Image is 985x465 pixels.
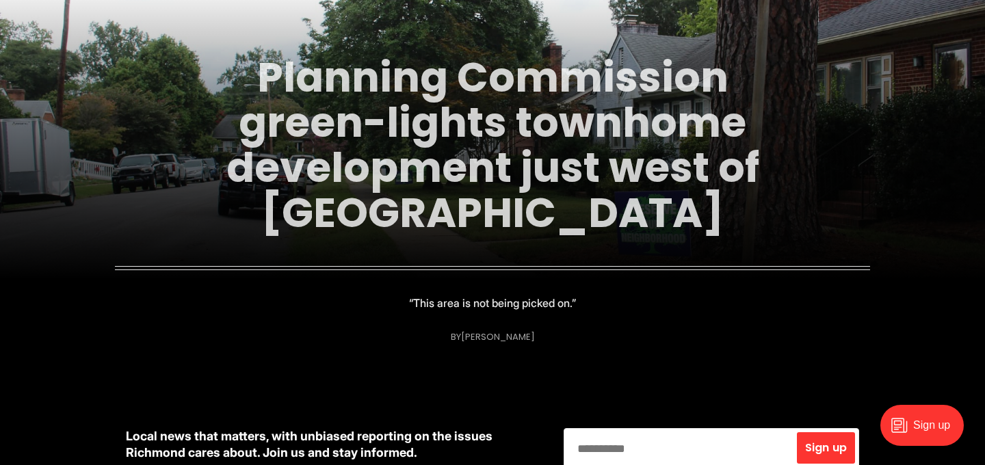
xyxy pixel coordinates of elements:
p: “This area is not being picked on.” [409,293,576,313]
a: [PERSON_NAME] [461,330,535,343]
iframe: portal-trigger [869,398,985,465]
button: Sign up [797,432,855,464]
span: Sign up [805,442,847,453]
a: Planning Commission green-lights townhome development just west of [GEOGRAPHIC_DATA] [226,49,759,241]
p: Local news that matters, with unbiased reporting on the issues Richmond cares about. Join us and ... [126,428,542,461]
div: By [451,332,535,342]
